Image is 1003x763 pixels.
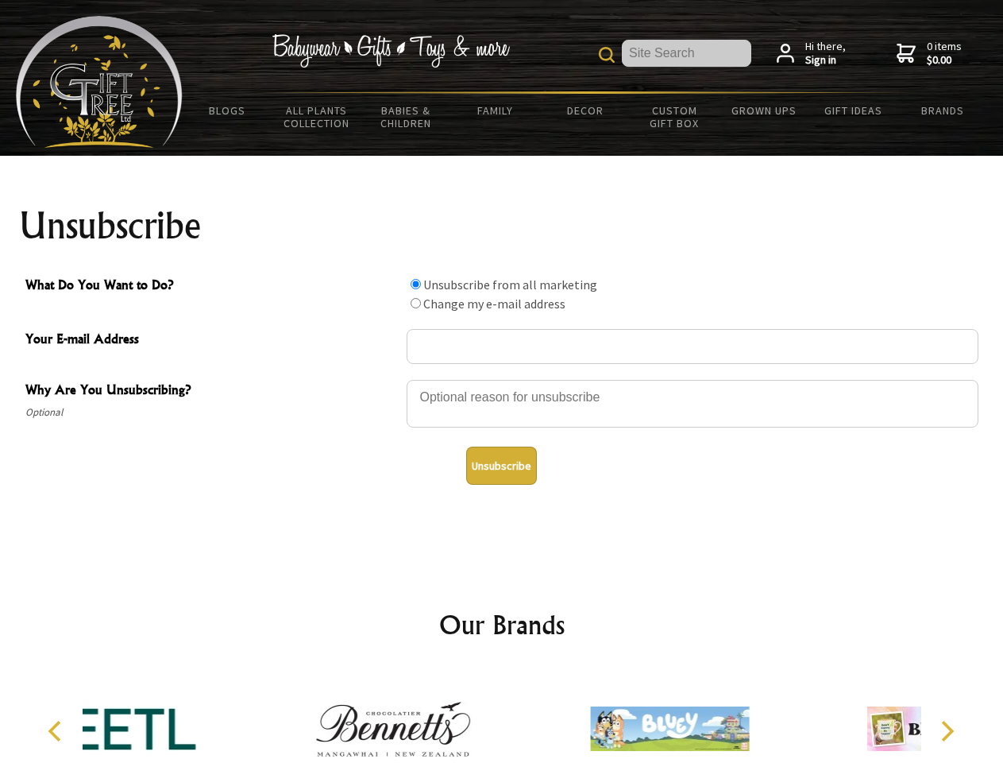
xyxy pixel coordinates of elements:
[927,39,962,68] span: 0 items
[411,279,421,289] input: What Do You Want to Do?
[25,275,399,298] span: What Do You Want to Do?
[927,53,962,68] strong: $0.00
[25,329,399,352] span: Your E-mail Address
[808,94,898,127] a: Gift Ideas
[19,207,985,245] h1: Unsubscribe
[423,296,565,312] label: Change my e-mail address
[361,94,451,140] a: Babies & Children
[777,40,846,68] a: Hi there,Sign in
[16,16,183,148] img: Babyware - Gifts - Toys and more...
[25,380,399,403] span: Why Are You Unsubscribing?
[272,34,510,68] img: Babywear - Gifts - Toys & more
[272,94,362,140] a: All Plants Collection
[25,403,399,422] span: Optional
[32,606,972,644] h2: Our Brands
[897,40,962,68] a: 0 items$0.00
[929,714,964,749] button: Next
[719,94,808,127] a: Grown Ups
[183,94,272,127] a: BLOGS
[466,447,537,485] button: Unsubscribe
[407,380,978,428] textarea: Why Are You Unsubscribing?
[898,94,988,127] a: Brands
[40,714,75,749] button: Previous
[423,277,597,292] label: Unsubscribe from all marketing
[451,94,541,127] a: Family
[599,47,615,63] img: product search
[622,40,751,67] input: Site Search
[805,53,846,68] strong: Sign in
[805,40,846,68] span: Hi there,
[407,329,978,364] input: Your E-mail Address
[630,94,719,140] a: Custom Gift Box
[411,298,421,308] input: What Do You Want to Do?
[540,94,630,127] a: Decor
